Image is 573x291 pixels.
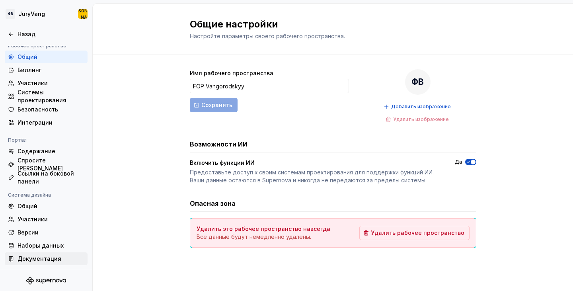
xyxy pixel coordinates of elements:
[26,277,66,285] svg: Логотип Сверхновой
[5,116,88,129] a: Интеграции
[5,158,88,171] a: Спросите [PERSON_NAME]
[5,145,88,158] a: Содержание
[18,53,37,60] font: Общий
[381,101,454,112] button: Добавить изображение
[18,10,45,17] font: JuryVang
[411,76,424,87] font: ФВ
[18,203,37,209] font: Общий
[18,242,64,249] font: Наборы данных
[18,66,41,73] font: Биллинг
[190,199,236,207] font: Опасная зона
[8,43,66,49] font: Рабочее пространство
[18,229,39,236] font: Версии
[5,213,88,226] a: Участники
[5,103,88,116] a: Безопасность
[5,171,88,184] a: Ссылки на боковой панели
[5,90,88,103] a: Системы проектирования
[18,89,66,104] font: Системы проектирования
[8,12,13,16] font: ФВ
[8,137,27,143] font: Портал
[18,119,53,126] font: Интеграции
[190,140,248,148] font: Возможности ИИ
[18,31,35,37] font: Назад
[18,106,58,113] font: Безопасность
[5,28,88,41] a: Назад
[190,159,255,166] font: Включить функции ИИ
[197,233,311,240] font: Все данные будут немедленно удалены.
[197,225,330,232] font: Удалить это рабочее пространство навсегда
[5,252,88,265] a: Документация
[190,18,278,30] font: Общие настройки
[190,169,434,184] font: Предоставьте доступ к своим системам проектирования для поддержки функций ИИ. Ваши данные остаютс...
[8,192,51,198] font: Система дизайна
[18,148,55,154] font: Содержание
[5,226,88,239] a: Версии
[2,5,91,23] button: ФВJuryVang[PERSON_NAME]
[455,159,462,165] font: Да
[5,64,88,76] a: Биллинг
[5,77,88,90] a: Участники
[18,170,74,185] font: Ссылки на боковой панели
[190,33,345,39] font: Настройте параметры своего рабочего пространства.
[18,80,48,86] font: Участники
[190,70,273,76] font: Имя рабочего пространства
[371,229,464,236] font: Удалить рабочее пространство
[5,239,88,252] a: Наборы данных
[18,157,63,172] font: Спросите [PERSON_NAME]
[391,104,451,109] font: Добавить изображение
[359,226,470,240] button: Удалить рабочее пространство
[18,216,48,223] font: Участники
[5,200,88,213] a: Общий
[18,255,61,262] font: Документация
[5,51,88,63] a: Общий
